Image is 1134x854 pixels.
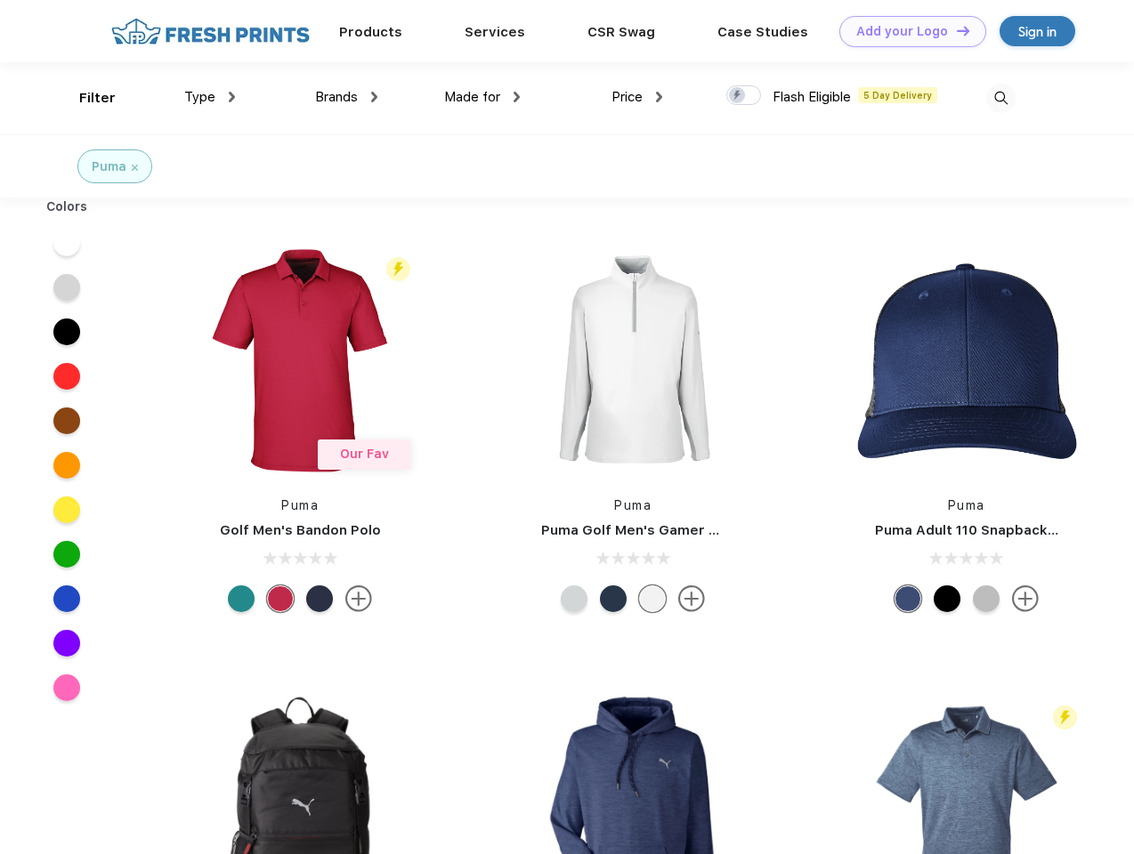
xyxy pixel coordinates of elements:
[587,24,655,40] a: CSR Swag
[514,92,520,102] img: dropdown.png
[973,585,1000,612] div: Quarry with Brt Whit
[220,522,381,538] a: Golf Men's Bandon Polo
[1012,585,1039,612] img: more.svg
[106,16,315,47] img: fo%20logo%202.webp
[639,585,666,612] div: Bright White
[386,257,410,281] img: flash_active_toggle.svg
[345,585,372,612] img: more.svg
[92,157,126,176] div: Puma
[957,26,969,36] img: DT
[858,87,937,103] span: 5 Day Delivery
[306,585,333,612] div: Navy Blazer
[656,92,662,102] img: dropdown.png
[612,89,643,105] span: Price
[371,92,377,102] img: dropdown.png
[561,585,587,612] div: High Rise
[678,585,705,612] img: more.svg
[614,498,652,512] a: Puma
[1000,16,1075,46] a: Sign in
[281,498,319,512] a: Puma
[132,165,138,171] img: filter_cancel.svg
[228,585,255,612] div: Green Lagoon
[267,585,294,612] div: Ski Patrol
[848,242,1085,479] img: func=resize&h=266
[773,89,851,105] span: Flash Eligible
[600,585,627,612] div: Navy Blazer
[444,89,500,105] span: Made for
[340,447,389,461] span: Our Fav
[895,585,921,612] div: Peacoat Qut Shd
[79,88,116,109] div: Filter
[465,24,525,40] a: Services
[856,24,948,39] div: Add your Logo
[541,522,822,538] a: Puma Golf Men's Gamer Golf Quarter-Zip
[184,89,215,105] span: Type
[33,197,101,216] div: Colors
[229,92,235,102] img: dropdown.png
[182,242,418,479] img: func=resize&h=266
[986,84,1016,113] img: desktop_search.svg
[339,24,402,40] a: Products
[1018,21,1057,42] div: Sign in
[948,498,985,512] a: Puma
[1053,705,1077,729] img: flash_active_toggle.svg
[315,89,358,105] span: Brands
[934,585,960,612] div: Pma Blk Pma Blk
[514,242,751,479] img: func=resize&h=266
